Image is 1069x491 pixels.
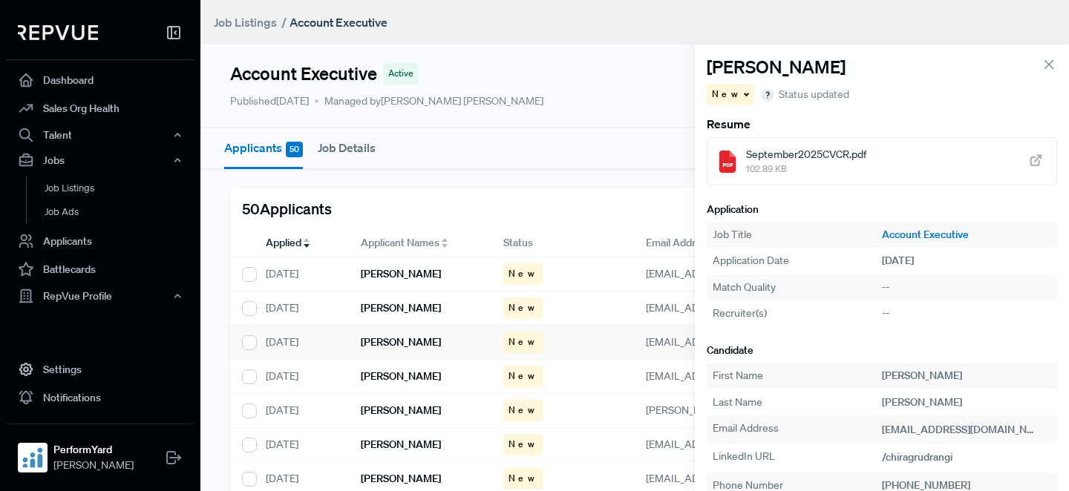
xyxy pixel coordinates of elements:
strong: PerformYard [53,442,134,458]
div: [DATE] [882,253,1051,268]
span: New [509,403,537,417]
strong: Account Executive [290,15,388,30]
span: September2025CVCR.pdf [746,147,866,162]
span: Applicant Names [361,235,439,251]
a: PerformYardPerformYard[PERSON_NAME] [6,424,194,479]
span: Email Address [646,235,712,251]
span: /chiragrudrangi [882,450,952,464]
a: Job Listings [214,13,277,31]
div: -- [882,280,1051,295]
a: Account Executive [882,227,1051,243]
div: Application Date [713,253,882,268]
span: New [509,472,537,485]
a: Settings [6,355,194,383]
span: Status [503,235,533,251]
a: /chiragrudrangi [882,450,970,464]
div: [DATE] [254,394,349,428]
h6: [PERSON_NAME] [361,302,441,314]
span: / [281,15,287,30]
img: RepVue [18,25,98,40]
h4: Account Executive [230,63,377,85]
h6: [PERSON_NAME] [361,336,441,349]
span: [EMAIL_ADDRESS][DOMAIN_NAME] [646,267,816,280]
div: [DATE] [254,428,349,462]
div: Job Title [713,227,882,243]
div: Toggle SortBy [254,229,349,257]
h4: [PERSON_NAME] [707,56,846,78]
span: [PERSON_NAME][EMAIL_ADDRESS][DOMAIN_NAME] [646,403,896,417]
div: [DATE] [254,360,349,394]
button: Talent [6,122,194,148]
div: Toggle SortBy [349,229,491,257]
a: Dashboard [6,66,194,94]
span: New [509,335,537,349]
span: [EMAIL_ADDRESS][DOMAIN_NAME] [646,335,816,349]
span: [EMAIL_ADDRESS][DOMAIN_NAME] [882,423,1052,436]
span: [EMAIL_ADDRESS][DOMAIN_NAME] [646,369,816,383]
div: Recruiter(s) [713,306,882,321]
span: Applied [266,235,301,251]
div: LinkedIn URL [713,449,882,467]
h6: [PERSON_NAME] [361,472,441,485]
button: Applicants [224,128,303,169]
span: Status updated [779,87,849,102]
span: New [509,438,537,451]
span: New [509,369,537,383]
div: [DATE] [254,291,349,326]
h6: [PERSON_NAME] [361,404,441,417]
div: First Name [713,368,882,383]
div: [PERSON_NAME] [882,368,1051,383]
p: Published [DATE] [230,93,309,109]
h6: [PERSON_NAME] [361,268,441,280]
span: Active [388,67,413,80]
span: -- [882,306,889,320]
img: PerformYard [21,446,45,469]
a: Notifications [6,383,194,412]
span: New [509,301,537,314]
h6: [PERSON_NAME] [361,370,441,383]
h5: 50 Applicants [242,200,332,217]
span: [PERSON_NAME] [53,458,134,473]
a: Job Ads [26,200,215,224]
a: Applicants [6,227,194,255]
a: Sales Org Health [6,94,194,122]
span: Managed by [PERSON_NAME] [PERSON_NAME] [315,93,543,109]
span: [EMAIL_ADDRESS][DOMAIN_NAME] [646,438,816,451]
span: [EMAIL_ADDRESS][DOMAIN_NAME] [646,301,816,314]
h6: Resume [707,117,1057,131]
button: Job Details [318,128,376,167]
a: Job Listings [26,177,215,200]
span: 50 [286,142,303,157]
div: Email Address [713,421,882,438]
div: Match Quality [713,280,882,295]
div: [PERSON_NAME] [882,395,1051,410]
span: [EMAIL_ADDRESS][DOMAIN_NAME] [646,472,816,485]
h6: Candidate [707,344,1057,357]
button: RepVue Profile [6,283,194,309]
span: New [509,267,537,280]
span: New [712,88,741,101]
button: Jobs [6,148,194,173]
a: Battlecards [6,255,194,283]
h6: Application [707,203,1057,216]
h6: [PERSON_NAME] [361,438,441,451]
div: [DATE] [254,257,349,291]
div: Last Name [713,395,882,410]
div: [DATE] [254,326,349,360]
span: 102.89 KB [746,162,866,176]
a: September2025CVCR.pdf102.89 KB [707,137,1057,185]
